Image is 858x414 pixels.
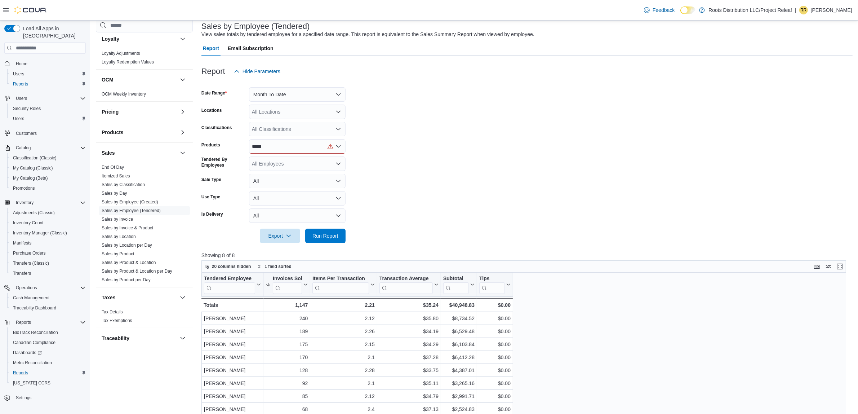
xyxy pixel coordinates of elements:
button: Transaction Average [379,276,439,294]
a: Transfers [10,269,34,278]
span: Promotions [10,184,86,193]
a: BioTrack Reconciliation [10,328,61,337]
a: Tax Details [102,309,123,314]
span: Operations [13,283,86,292]
h3: Taxes [102,294,116,301]
div: 1,147 [266,301,308,309]
a: Manifests [10,239,34,247]
a: Transfers (Classic) [10,259,52,268]
button: 20 columns hidden [202,262,254,271]
input: Dark Mode [680,6,695,14]
div: $0.00 [479,301,511,309]
span: Promotions [13,185,35,191]
span: Inventory Count [10,219,86,227]
button: Purchase Orders [7,248,89,258]
span: Run Report [312,232,338,239]
div: [PERSON_NAME] [204,353,261,362]
a: Purchase Orders [10,249,49,257]
div: $2,991.71 [443,392,475,401]
a: OCM Weekly Inventory [102,92,146,97]
span: Catalog [13,144,86,152]
span: Export [264,229,296,243]
span: Canadian Compliance [10,338,86,347]
button: Tips [479,276,511,294]
button: Catalog [13,144,34,152]
div: Items Per Transaction [312,276,369,294]
span: Traceabilty Dashboard [13,305,56,311]
button: All [249,191,346,206]
span: Users [10,114,86,123]
a: Sales by Day [102,191,127,196]
span: OCM Weekly Inventory [102,91,146,97]
div: [PERSON_NAME] [204,327,261,336]
div: $35.24 [379,301,439,309]
div: Tips [479,276,505,282]
button: Catalog [1,143,89,153]
span: Inventory Count [13,220,44,226]
span: Canadian Compliance [13,340,55,345]
div: rinardo russell [799,6,808,14]
button: Users [13,94,30,103]
div: $0.00 [479,353,511,362]
span: Sales by Employee (Created) [102,199,158,205]
a: Classification (Classic) [10,154,59,162]
button: Loyalty [102,35,177,43]
span: Report [203,41,219,56]
div: $35.11 [379,379,439,388]
button: All [249,174,346,188]
label: Tendered By Employees [201,157,246,168]
div: Tendered Employee [204,276,255,282]
button: Users [1,93,89,103]
div: 189 [266,327,308,336]
span: My Catalog (Beta) [10,174,86,182]
button: Keyboard shortcuts [813,262,821,271]
a: [US_STATE] CCRS [10,379,53,387]
span: Email Subscription [228,41,274,56]
span: Loyalty Redemption Values [102,59,154,65]
span: Users [13,71,24,77]
button: Reports [1,317,89,327]
button: Settings [1,392,89,403]
div: [PERSON_NAME] [204,340,261,349]
span: rr [800,6,806,14]
button: Traceability [102,335,177,342]
button: OCM [102,76,177,83]
span: [US_STATE] CCRS [13,380,50,386]
span: Customers [16,131,37,136]
label: Locations [201,107,222,113]
div: $0.00 [479,379,511,388]
button: Run Report [305,229,346,243]
div: [PERSON_NAME] [204,392,261,401]
button: Customers [1,128,89,138]
button: [US_STATE] CCRS [7,378,89,388]
a: Sales by Product & Location per Day [102,269,172,274]
span: BioTrack Reconciliation [13,330,58,335]
div: Taxes [96,308,193,328]
span: Reports [10,369,86,377]
div: $6,103.84 [443,340,475,349]
span: Transfers (Classic) [10,259,86,268]
span: Tax Details [102,309,123,315]
span: Settings [13,393,86,402]
button: Open list of options [335,161,341,167]
a: Metrc Reconciliation [10,358,55,367]
div: Loyalty [96,49,193,69]
span: Sales by Product [102,251,134,257]
a: Sales by Product per Day [102,277,151,282]
div: $35.80 [379,314,439,323]
h3: Products [102,129,124,136]
button: BioTrack Reconciliation [7,327,89,338]
button: All [249,208,346,223]
div: Transaction Average [379,276,433,294]
div: Tendered Employee [204,276,255,294]
div: [PERSON_NAME] [204,379,261,388]
div: Invoices Sold [273,276,302,294]
span: Tax Exemptions [102,318,132,323]
div: Sales [96,163,193,287]
button: Manifests [7,238,89,248]
div: $0.00 [479,366,511,375]
button: Pricing [178,107,187,116]
span: My Catalog (Classic) [10,164,86,172]
div: Totals [204,301,261,309]
div: OCM [96,90,193,101]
